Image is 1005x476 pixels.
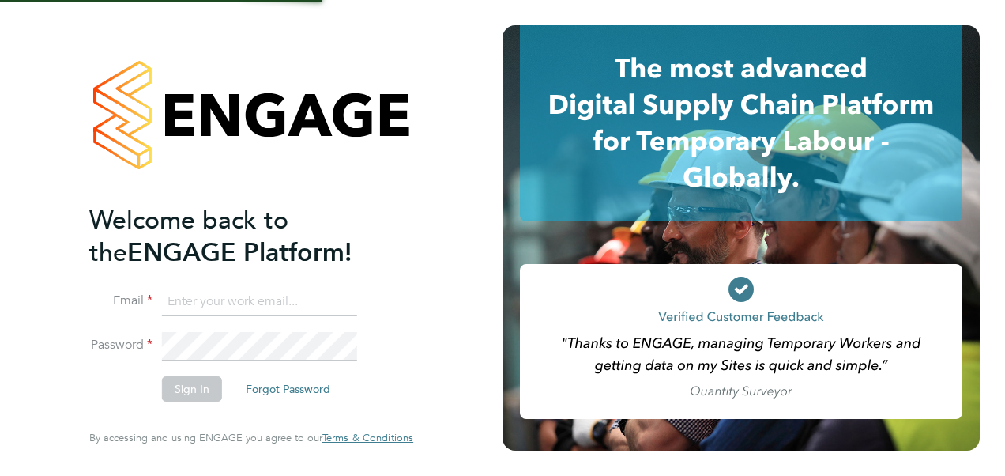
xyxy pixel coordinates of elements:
[89,204,397,269] h2: ENGAGE Platform!
[162,376,222,402] button: Sign In
[89,337,152,353] label: Password
[162,288,357,316] input: Enter your work email...
[322,431,413,444] span: Terms & Conditions
[233,376,343,402] button: Forgot Password
[89,293,152,309] label: Email
[89,205,288,268] span: Welcome back to the
[322,432,413,444] a: Terms & Conditions
[89,431,413,444] span: By accessing and using ENGAGE you agree to our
